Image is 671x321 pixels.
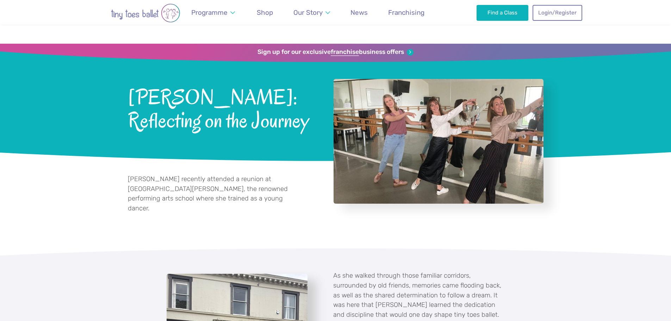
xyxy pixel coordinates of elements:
[188,4,238,21] a: Programme
[89,4,202,23] img: tiny toes ballet
[254,4,277,21] a: Shop
[388,8,424,17] span: Franchising
[257,48,414,56] a: Sign up for our exclusivefranchisebusiness offers
[257,8,273,17] span: Shop
[477,5,528,20] a: Find a Class
[128,84,315,132] span: [PERSON_NAME]: Reflecting on the Journey
[191,8,228,17] span: Programme
[350,8,368,17] span: News
[290,4,333,21] a: Our Story
[385,4,428,21] a: Franchising
[533,5,582,20] a: Login/Register
[128,174,303,213] p: [PERSON_NAME] recently attended a reunion at [GEOGRAPHIC_DATA][PERSON_NAME], the renowned perform...
[331,48,359,56] strong: franchise
[333,271,505,320] p: As she walked through those familiar corridors, surrounded by old friends, memories came flooding...
[347,4,371,21] a: News
[293,8,323,17] span: Our Story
